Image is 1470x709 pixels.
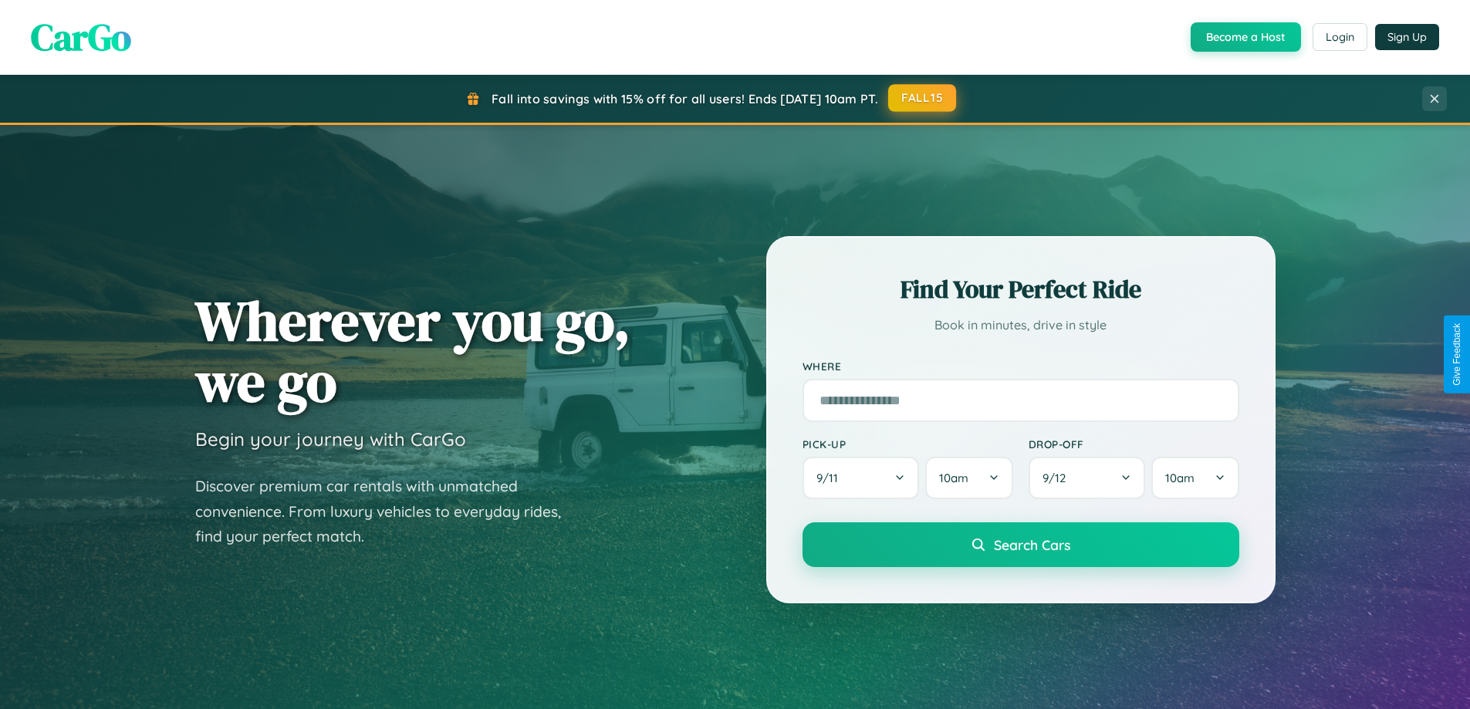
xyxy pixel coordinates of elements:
span: 9 / 11 [816,471,846,485]
span: CarGo [31,12,131,62]
h3: Begin your journey with CarGo [195,427,466,451]
span: 10am [939,471,968,485]
h1: Wherever you go, we go [195,290,630,412]
button: 9/12 [1029,457,1146,499]
span: 10am [1165,471,1195,485]
span: Search Cars [994,536,1070,553]
button: 9/11 [803,457,920,499]
button: Login [1313,23,1367,51]
button: 10am [1151,457,1239,499]
button: FALL15 [888,84,956,112]
label: Pick-up [803,437,1013,451]
h2: Find Your Perfect Ride [803,272,1239,306]
button: Become a Host [1191,22,1301,52]
p: Discover premium car rentals with unmatched convenience. From luxury vehicles to everyday rides, ... [195,474,581,549]
span: 9 / 12 [1043,471,1073,485]
label: Drop-off [1029,437,1239,451]
button: Sign Up [1375,24,1439,50]
div: Give Feedback [1451,323,1462,386]
p: Book in minutes, drive in style [803,314,1239,336]
label: Where [803,360,1239,373]
button: Search Cars [803,522,1239,567]
span: Fall into savings with 15% off for all users! Ends [DATE] 10am PT. [492,91,878,106]
button: 10am [925,457,1012,499]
